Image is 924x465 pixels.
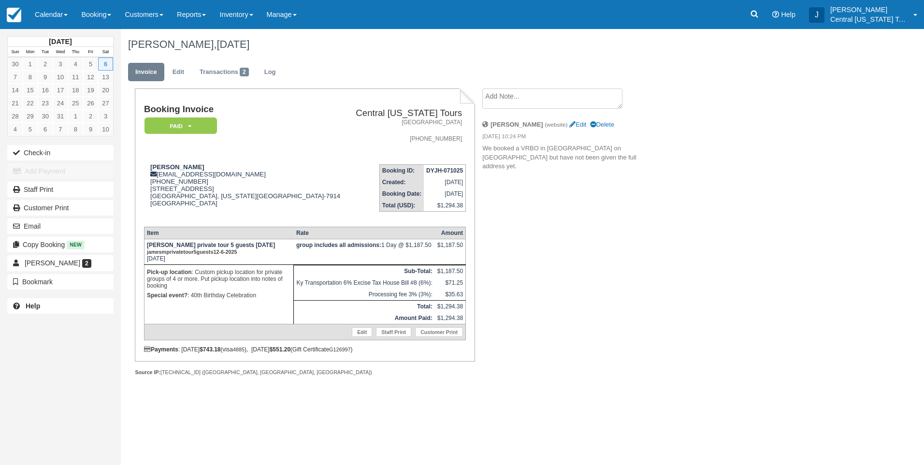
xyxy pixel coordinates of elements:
[68,123,83,136] a: 8
[7,200,114,216] a: Customer Print
[53,71,68,84] a: 10
[294,227,435,239] th: Rate
[68,84,83,97] a: 18
[294,312,435,324] th: Amount Paid:
[83,123,98,136] a: 9
[379,165,424,177] th: Booking ID:
[98,58,113,71] a: 6
[98,71,113,84] a: 13
[38,110,53,123] a: 30
[38,97,53,110] a: 23
[435,289,466,301] td: $35.63
[68,58,83,71] a: 4
[23,58,38,71] a: 1
[294,300,435,312] th: Total:
[545,121,567,128] small: (website)
[68,47,83,58] th: Thu
[233,347,245,352] small: 4885
[426,167,463,174] strong: DYJH-071025
[23,84,38,97] a: 15
[38,71,53,84] a: 9
[83,97,98,110] a: 26
[435,227,466,239] th: Amount
[53,47,68,58] th: Wed
[83,71,98,84] a: 12
[435,265,466,277] td: $1,187.50
[569,121,586,128] a: Edit
[8,123,23,136] a: 4
[144,163,347,219] div: [EMAIL_ADDRESS][DOMAIN_NAME] [PHONE_NUMBER] [STREET_ADDRESS] [GEOGRAPHIC_DATA], [US_STATE][GEOGRA...
[294,265,435,277] th: Sub-Total:
[53,84,68,97] a: 17
[53,97,68,110] a: 24
[424,200,466,212] td: $1,294.38
[23,71,38,84] a: 8
[83,58,98,71] a: 5
[8,58,23,71] a: 30
[144,346,178,353] strong: Payments
[830,15,908,24] p: Central [US_STATE] Tours
[128,39,807,50] h1: [PERSON_NAME],
[424,176,466,188] td: [DATE]
[7,255,114,271] a: [PERSON_NAME] 2
[7,218,114,234] button: Email
[294,239,435,264] td: 1 Day @ $1,187.50
[128,63,164,82] a: Invoice
[98,110,113,123] a: 3
[38,84,53,97] a: 16
[147,292,188,299] strong: Special event?
[25,259,80,267] span: [PERSON_NAME]
[482,144,645,171] p: We booked a VRBO in [GEOGRAPHIC_DATA] on [GEOGRAPHIC_DATA] but have not been given the full addre...
[147,291,291,300] p: : 40th Birthday Celebration
[482,132,645,143] em: [DATE] 10:24 PM
[150,163,204,171] strong: [PERSON_NAME]
[491,121,543,128] strong: [PERSON_NAME]
[376,327,411,337] a: Staff Print
[98,84,113,97] a: 20
[147,242,275,255] strong: [PERSON_NAME] private tour 5 guests [DATE]
[38,47,53,58] th: Tue
[83,47,98,58] th: Fri
[8,71,23,84] a: 7
[352,327,372,337] a: Edit
[294,289,435,301] td: Processing fee 3% (3%):
[83,110,98,123] a: 2
[147,269,192,276] strong: Pick-up location
[7,237,114,252] button: Copy Booking New
[809,7,824,23] div: J
[144,227,294,239] th: Item
[415,327,463,337] a: Customer Print
[435,277,466,289] td: $71.25
[23,97,38,110] a: 22
[257,63,283,82] a: Log
[83,84,98,97] a: 19
[144,117,217,134] em: Paid
[217,38,249,50] span: [DATE]
[135,369,475,376] div: [TECHNICAL_ID] ([GEOGRAPHIC_DATA], [GEOGRAPHIC_DATA], [GEOGRAPHIC_DATA])
[8,110,23,123] a: 28
[379,200,424,212] th: Total (USD):
[38,123,53,136] a: 6
[7,145,114,160] button: Check-in
[144,346,466,353] div: : [DATE] (visa ), [DATE] (Gift Certificate )
[240,68,249,76] span: 2
[147,267,291,291] p: : Custom pickup location for private groups of 4 or more. Put pickup location into notes of booking
[53,58,68,71] a: 3
[135,369,160,375] strong: Source IP:
[98,123,113,136] a: 10
[7,274,114,290] button: Bookmark
[772,11,779,18] i: Help
[68,97,83,110] a: 25
[144,239,294,264] td: [DATE]
[38,58,53,71] a: 2
[53,110,68,123] a: 31
[329,347,350,352] small: G126997
[379,188,424,200] th: Booking Date:
[830,5,908,15] p: [PERSON_NAME]
[590,121,614,128] a: Delete
[294,277,435,289] td: Ky Transportation 6% Excise Tax House Bill #8 (6%):
[8,97,23,110] a: 21
[7,298,114,314] a: Help
[23,123,38,136] a: 5
[8,47,23,58] th: Sun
